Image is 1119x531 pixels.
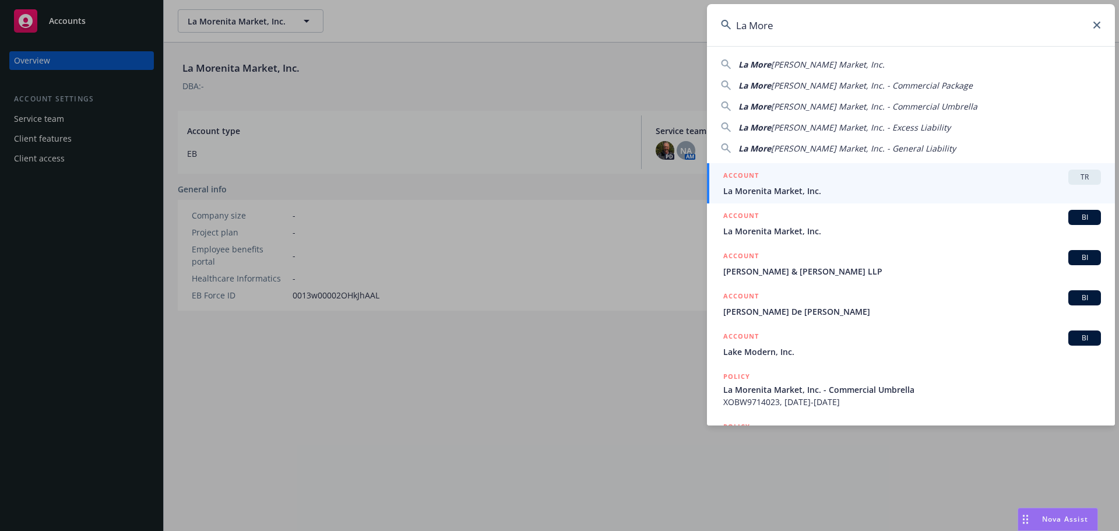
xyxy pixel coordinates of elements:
a: ACCOUNTBILake Modern, Inc. [707,324,1115,364]
span: [PERSON_NAME] Market, Inc. - General Liability [771,143,956,154]
span: XOBW9714023, [DATE]-[DATE] [723,396,1101,408]
span: BI [1073,252,1096,263]
span: La Morenita Market, Inc. [723,225,1101,237]
span: La More [738,143,771,154]
span: BI [1073,333,1096,343]
a: ACCOUNTBI[PERSON_NAME] De [PERSON_NAME] [707,284,1115,324]
h5: ACCOUNT [723,210,759,224]
a: ACCOUNTBI[PERSON_NAME] & [PERSON_NAME] LLP [707,244,1115,284]
span: BI [1073,293,1096,303]
span: [PERSON_NAME] Market, Inc. - Excess Liability [771,122,951,133]
span: Nova Assist [1042,514,1088,524]
span: La Morenita Market, Inc. [723,185,1101,197]
span: La Morenita Market, Inc. - Commercial Umbrella [723,384,1101,396]
span: TR [1073,172,1096,182]
span: La More [738,59,771,70]
a: ACCOUNTBILa Morenita Market, Inc. [707,203,1115,244]
h5: ACCOUNT [723,290,759,304]
button: Nova Assist [1018,508,1098,531]
span: BI [1073,212,1096,223]
span: [PERSON_NAME] Market, Inc. - Commercial Package [771,80,973,91]
input: Search... [707,4,1115,46]
div: Drag to move [1018,508,1033,530]
span: [PERSON_NAME] & [PERSON_NAME] LLP [723,265,1101,277]
a: POLICYLa Morenita Market, Inc. - Commercial UmbrellaXOBW9714023, [DATE]-[DATE] [707,364,1115,414]
a: POLICY [707,414,1115,465]
span: Lake Modern, Inc. [723,346,1101,358]
h5: POLICY [723,421,750,432]
h5: POLICY [723,371,750,382]
a: ACCOUNTTRLa Morenita Market, Inc. [707,163,1115,203]
h5: ACCOUNT [723,330,759,344]
span: [PERSON_NAME] Market, Inc. - Commercial Umbrella [771,101,977,112]
span: [PERSON_NAME] Market, Inc. [771,59,885,70]
span: La More [738,101,771,112]
span: La More [738,122,771,133]
h5: ACCOUNT [723,250,759,264]
span: La More [738,80,771,91]
h5: ACCOUNT [723,170,759,184]
span: [PERSON_NAME] De [PERSON_NAME] [723,305,1101,318]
